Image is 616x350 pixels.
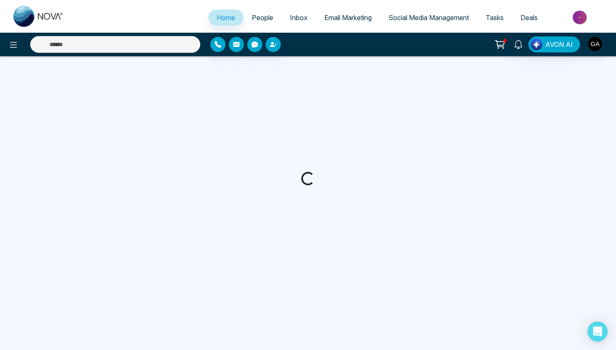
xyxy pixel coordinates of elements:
img: Market-place.gif [550,8,611,27]
a: Tasks [477,10,512,26]
a: People [243,10,282,26]
span: Home [217,13,235,22]
img: Nova CRM Logo [13,6,64,27]
a: Home [208,10,243,26]
span: Inbox [290,13,308,22]
span: Deals [520,13,538,22]
span: Email Marketing [324,13,372,22]
a: Email Marketing [316,10,380,26]
span: AVON AI [545,39,573,49]
button: AVON AI [528,36,580,52]
img: Lead Flow [531,39,542,50]
span: People [252,13,273,22]
span: Social Media Management [388,13,469,22]
div: Open Intercom Messenger [588,321,608,342]
a: Inbox [282,10,316,26]
a: Deals [512,10,546,26]
span: Tasks [486,13,504,22]
a: Social Media Management [380,10,477,26]
img: User Avatar [588,37,602,51]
